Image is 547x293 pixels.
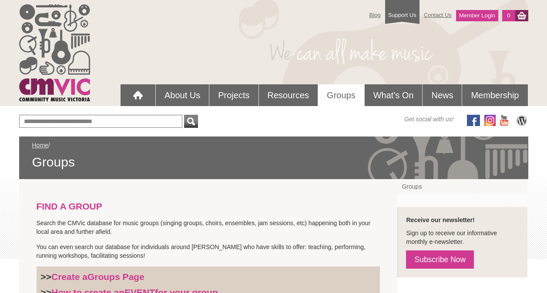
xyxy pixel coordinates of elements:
a: About Us [156,84,209,106]
img: cmvic_logo.png [19,4,90,101]
a: Groups [318,84,364,106]
a: Create aGroups Page [51,272,144,282]
p: Sign up to receive our informative monthly e-newsletter. [406,229,519,246]
img: CMVic Blog [515,115,528,126]
a: News [423,84,462,106]
img: icon-instagram.png [484,115,496,126]
p: Search the CMVic database for music groups (singing groups, choirs, ensembles, jam sessions, etc)... [37,219,380,236]
a: 0 [502,10,515,21]
div: / [32,141,515,170]
a: Home [32,142,48,149]
p: You can even search our database for individuals around [PERSON_NAME] who have skills to offer: t... [37,243,380,260]
strong: Groups Page [87,272,144,282]
span: Get social with us! [404,115,454,123]
h3: >> [41,271,376,283]
strong: Receive our newsletter! [406,216,474,223]
a: Projects [209,84,258,106]
a: Contact Us [419,7,456,23]
a: Member Login [456,10,498,21]
a: What's On [365,84,423,106]
a: Subscribe Now [406,250,474,269]
span: Groups [32,154,515,170]
a: Groups [397,179,527,194]
strong: FIND A GROUP [37,201,102,211]
a: Resources [259,84,318,106]
a: Blog [365,7,385,23]
a: Membership [462,84,527,106]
